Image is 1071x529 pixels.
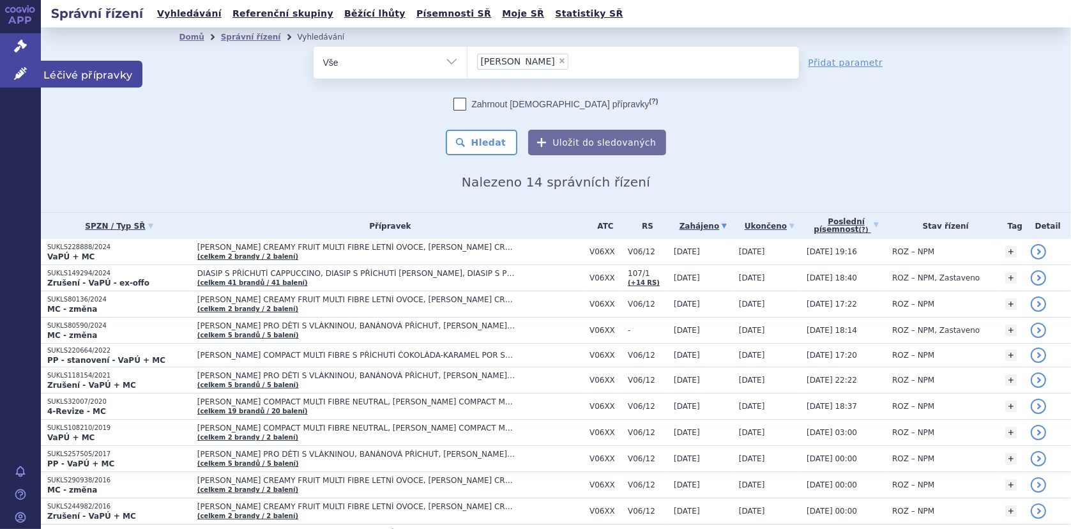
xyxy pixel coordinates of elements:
[886,213,999,239] th: Stav řízení
[446,130,518,155] button: Hledat
[674,507,700,516] span: [DATE]
[1031,372,1046,388] a: detail
[739,454,765,463] span: [DATE]
[807,351,857,360] span: [DATE] 17:20
[47,512,136,521] strong: Zrušení - VaPÚ + MC
[462,174,650,190] span: Nalezeno 14 správních řízení
[179,33,204,42] a: Domů
[807,454,857,463] span: [DATE] 00:00
[528,130,666,155] button: Uložit do sledovaných
[589,326,621,335] span: V06XX
[674,454,700,463] span: [DATE]
[1005,427,1017,438] a: +
[197,424,517,433] span: [PERSON_NAME] COMPACT MULTI FIBRE NEUTRAL, [PERSON_NAME] COMPACT MULTI FIBRE S PŘÍCHUTÍ JAHODOVOU
[197,450,517,459] span: [PERSON_NAME] PRO DĚTI S VLÁKNINOU, BANÁNOVÁ PŘÍCHUŤ, [PERSON_NAME] PRO DĚTI S VLÁKNINOU, JAHODOV...
[47,217,191,235] a: SPZN / Typ SŘ
[892,402,934,411] span: ROZ – NPM
[589,507,621,516] span: V06XX
[197,305,298,312] a: (celkem 2 brandy / 2 balení)
[197,397,517,406] span: [PERSON_NAME] COMPACT MULTI FIBRE NEUTRAL, [PERSON_NAME] COMPACT MULTI FIBRE S PŘÍCHUTÍ JAHODOVOU...
[197,371,517,380] span: [PERSON_NAME] PRO DĚTI S VLÁKNINOU, BANÁNOVÁ PŘÍCHUŤ, [PERSON_NAME] PRO DĚTI S VLÁKNINOU, JAHODOV...
[197,434,298,441] a: (celkem 2 brandy / 2 balení)
[739,402,765,411] span: [DATE]
[1024,213,1071,239] th: Detail
[197,512,298,519] a: (celkem 2 brandy / 2 balení)
[621,213,667,239] th: RS
[153,5,225,22] a: Vyhledávání
[739,247,765,256] span: [DATE]
[628,326,667,335] span: -
[197,295,517,304] span: [PERSON_NAME] CREAMY FRUIT MULTI FIBRE LETNÍ OVOCE, [PERSON_NAME] CREAMY FRUIT MULTI FIBRE ČERVEN...
[739,326,765,335] span: [DATE]
[197,253,298,260] a: (celkem 2 brandy / 2 balení)
[892,326,980,335] span: ROZ – NPM, Zastaveno
[739,217,800,235] a: Ukončeno
[739,351,765,360] span: [DATE]
[892,376,934,385] span: ROZ – NPM
[47,295,191,304] p: SUKLS80136/2024
[47,397,191,406] p: SUKLS32007/2020
[47,356,165,365] strong: PP - stanovení - VaPÚ + MC
[589,402,621,411] span: V06XX
[1031,348,1046,363] a: detail
[674,273,700,282] span: [DATE]
[47,407,106,416] strong: 4-Revize - MC
[807,247,857,256] span: [DATE] 19:16
[589,300,621,309] span: V06XX
[739,428,765,437] span: [DATE]
[1031,296,1046,312] a: detail
[674,247,700,256] span: [DATE]
[47,433,95,442] strong: VaPÚ + MC
[47,381,136,390] strong: Zrušení - VaPÚ + MC
[1005,374,1017,386] a: +
[197,486,298,493] a: (celkem 2 brandy / 2 balení)
[1005,246,1017,257] a: +
[739,376,765,385] span: [DATE]
[197,321,517,330] span: [PERSON_NAME] PRO DĚTI S VLÁKNINOU, BANÁNOVÁ PŘÍCHUŤ, [PERSON_NAME] PRO DĚTI S VLÁKNINOU, JAHODOV...
[1031,399,1046,414] a: detail
[47,424,191,433] p: SUKLS108210/2019
[197,269,517,278] span: DIASIP S PŘÍCHUTÍ CAPPUCCINO, DIASIP S PŘÍCHUTÍ [PERSON_NAME], DIASIP S PŘÍCHUTÍ VANILKOVOU…
[481,57,555,66] span: [PERSON_NAME]
[739,480,765,489] span: [DATE]
[674,428,700,437] span: [DATE]
[47,371,191,380] p: SUKLS118154/2021
[809,56,883,69] a: Přidat parametr
[1031,503,1046,519] a: detail
[47,279,149,287] strong: Zrušení - VaPÚ - ex-offo
[197,381,299,388] a: (celkem 5 brandů / 5 balení)
[628,507,667,516] span: V06/12
[589,273,621,282] span: V06XX
[1005,505,1017,517] a: +
[47,486,97,494] strong: MC - změna
[583,213,621,239] th: ATC
[1005,298,1017,310] a: +
[47,459,114,468] strong: PP - VaPÚ + MC
[589,247,621,256] span: V06XX
[674,402,700,411] span: [DATE]
[197,351,517,360] span: [PERSON_NAME] COMPACT MULTI FIBRE S PŘÍCHUTÍ ČOKOLÁDA-KARAMEL POR SOL 4X125ML
[453,98,658,111] label: Zahrnout [DEMOGRAPHIC_DATA] přípravky
[413,5,495,22] a: Písemnosti SŘ
[628,480,667,489] span: V06/12
[1005,325,1017,336] a: +
[807,376,857,385] span: [DATE] 22:22
[628,376,667,385] span: V06/12
[892,480,934,489] span: ROZ – NPM
[649,97,658,105] abbr: (?)
[1031,425,1046,440] a: detail
[807,402,857,411] span: [DATE] 18:37
[674,326,700,335] span: [DATE]
[807,273,857,282] span: [DATE] 18:40
[297,27,361,47] li: Vyhledávání
[498,5,548,22] a: Moje SŘ
[859,226,869,234] abbr: (?)
[589,454,621,463] span: V06XX
[197,460,299,467] a: (celkem 5 brandů / 5 balení)
[1031,323,1046,338] a: detail
[807,428,857,437] span: [DATE] 03:00
[1031,244,1046,259] a: detail
[674,217,733,235] a: Zahájeno
[739,507,765,516] span: [DATE]
[47,252,95,261] strong: VaPÚ + MC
